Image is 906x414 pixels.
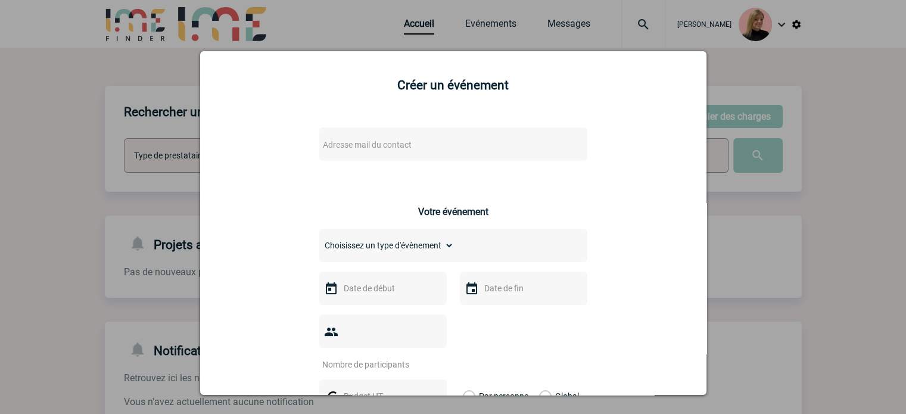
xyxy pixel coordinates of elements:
[319,357,431,372] input: Nombre de participants
[418,206,488,217] h3: Votre événement
[341,281,423,296] input: Date de début
[481,281,563,296] input: Date de fin
[215,78,692,92] h2: Créer un événement
[463,379,476,413] label: Par personne
[341,388,423,404] input: Budget HT
[539,379,547,413] label: Global
[323,140,412,150] span: Adresse mail du contact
